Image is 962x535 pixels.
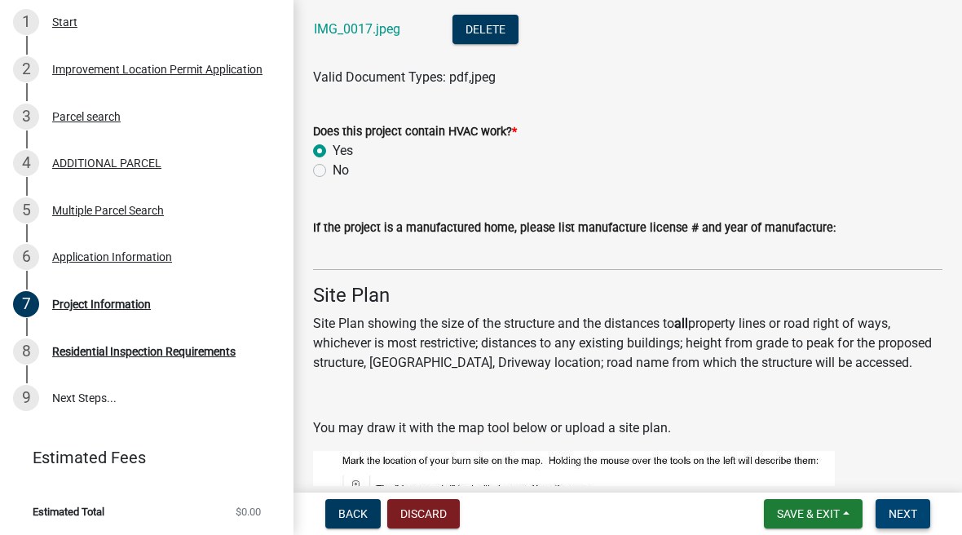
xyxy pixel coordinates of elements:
div: Parcel search [52,111,121,122]
div: 3 [13,104,39,130]
span: Next [889,507,917,520]
div: 7 [13,291,39,317]
span: Back [338,507,368,520]
div: 5 [13,197,39,223]
a: Estimated Fees [13,441,267,474]
strong: all [674,316,688,331]
div: 2 [13,56,39,82]
p: Site Plan showing the size of the structure and the distances to property lines or road right of ... [313,314,942,373]
label: Yes [333,141,353,161]
button: Next [876,499,930,528]
div: 8 [13,338,39,365]
p: You may draw it with the map tool below or upload a site plan. [313,418,942,438]
div: 6 [13,244,39,270]
button: Discard [387,499,460,528]
div: 9 [13,385,39,411]
div: ADDITIONAL PARCEL [52,157,161,169]
button: Back [325,499,381,528]
label: If the project is a manufactured home, please list manufacture license # and year of manufacture: [313,223,836,234]
span: Estimated Total [33,506,104,517]
div: 1 [13,9,39,35]
label: Does this project contain HVAC work? [313,126,517,138]
button: Delete [452,15,519,44]
a: IMG_0017.jpeg [314,21,400,37]
div: Project Information [52,298,151,310]
label: No [333,161,349,180]
div: Start [52,16,77,28]
span: $0.00 [236,506,261,517]
span: Valid Document Types: pdf,jpeg [313,69,496,85]
div: Improvement Location Permit Application [52,64,263,75]
button: Save & Exit [764,499,863,528]
div: Multiple Parcel Search [52,205,164,216]
div: 4 [13,150,39,176]
wm-modal-confirm: Delete Document [452,23,519,38]
div: Application Information [52,251,172,263]
h4: Site Plan [313,284,942,307]
div: Residential Inspection Requirements [52,346,236,357]
span: Save & Exit [777,507,840,520]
